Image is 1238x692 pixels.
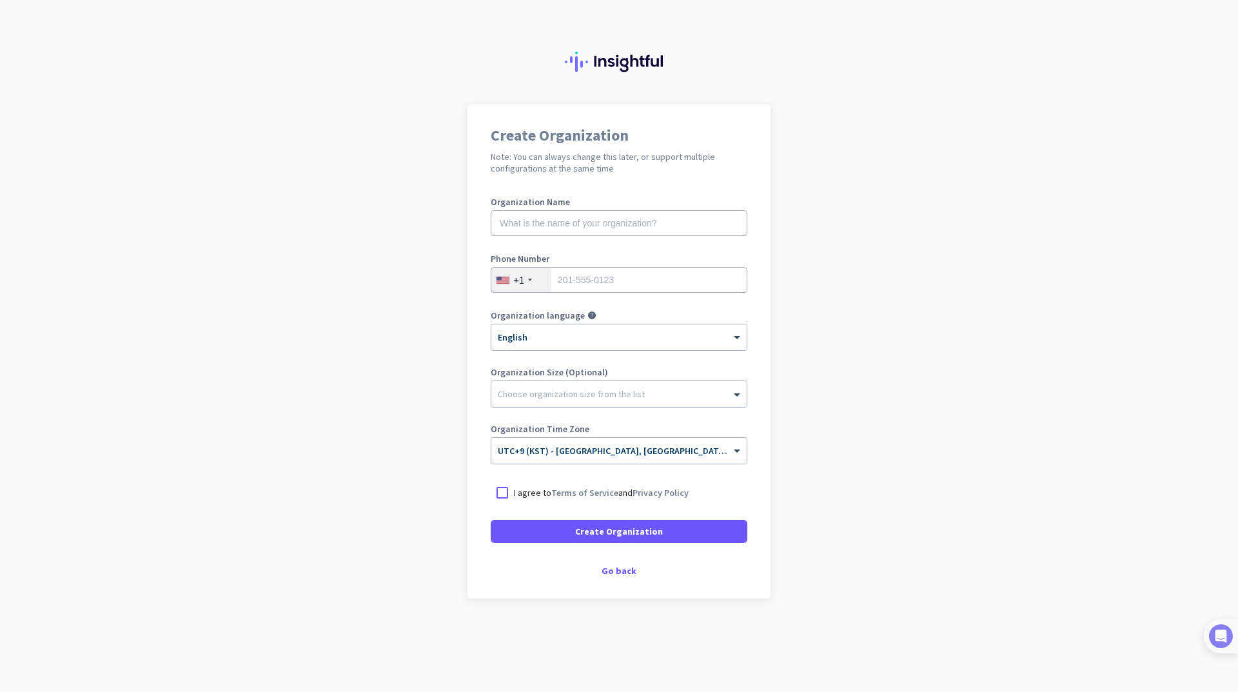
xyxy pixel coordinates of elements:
h1: Create Organization [491,128,747,143]
p: I agree to and [514,486,689,499]
label: Organization language [491,311,585,320]
img: Insightful [565,52,673,72]
label: Organization Name [491,197,747,206]
a: Terms of Service [551,487,618,499]
input: 201-555-0123 [491,267,747,293]
div: +1 [513,273,524,286]
i: help [587,311,596,320]
img: Intercom Logo [1209,624,1233,648]
a: Privacy Policy [633,487,689,499]
h2: Note: You can always change this later, or support multiple configurations at the same time [491,151,747,174]
button: Create Organization [491,520,747,543]
label: Organization Size (Optional) [491,368,747,377]
input: What is the name of your organization? [491,210,747,236]
span: Create Organization [575,525,663,538]
label: Phone Number [491,254,747,263]
div: Go back [491,566,747,575]
label: Organization Time Zone [491,424,747,433]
